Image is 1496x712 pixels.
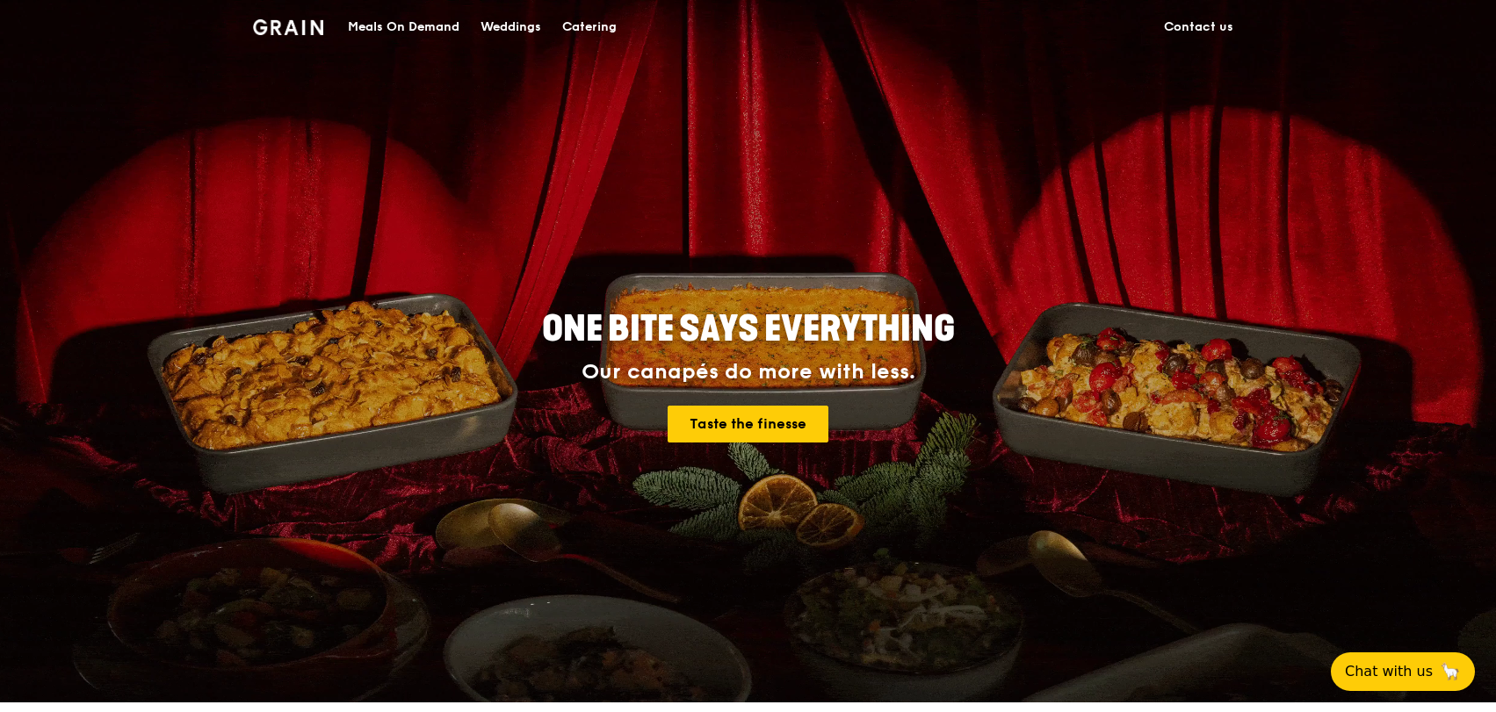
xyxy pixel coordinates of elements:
a: Weddings [470,1,552,54]
a: Contact us [1153,1,1244,54]
img: Grain [253,19,324,35]
span: 🦙 [1440,661,1461,682]
span: Chat with us [1345,661,1433,682]
div: Catering [562,1,617,54]
a: Catering [552,1,627,54]
button: Chat with us🦙 [1331,652,1475,691]
a: Taste the finesse [668,406,828,442]
div: Our canapés do more with less. [432,360,1065,385]
span: ONE BITE SAYS EVERYTHING [542,308,955,350]
div: Meals On Demand [348,1,459,54]
div: Weddings [481,1,541,54]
